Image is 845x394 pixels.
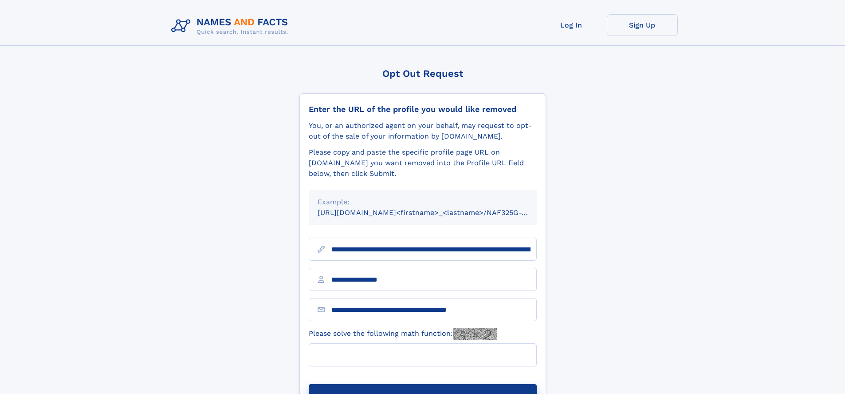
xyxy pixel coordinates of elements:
[299,68,546,79] div: Opt Out Request
[168,14,295,38] img: Logo Names and Facts
[318,208,554,217] small: [URL][DOMAIN_NAME]<firstname>_<lastname>/NAF325G-xxxxxxxx
[536,14,607,36] a: Log In
[309,120,537,142] div: You, or an authorized agent on your behalf, may request to opt-out of the sale of your informatio...
[318,197,528,207] div: Example:
[309,104,537,114] div: Enter the URL of the profile you would like removed
[607,14,678,36] a: Sign Up
[309,328,497,340] label: Please solve the following math function:
[309,147,537,179] div: Please copy and paste the specific profile page URL on [DOMAIN_NAME] you want removed into the Pr...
